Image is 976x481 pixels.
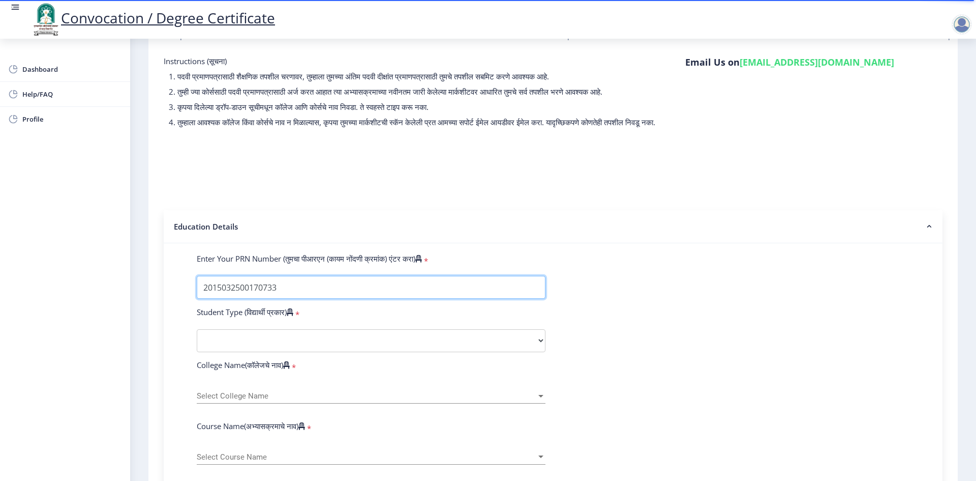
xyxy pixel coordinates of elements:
label: Student Type (विद्यार्थी प्रकार) [197,307,293,317]
p: 3. कृपया दिलेल्या ड्रॉप-डाउन सूचीमधून कॉलेज आणि कोर्सचे नाव निवडा. ते स्वहस्ते टाइप करू नका. [169,102,683,112]
span: Select College Name [197,392,536,401]
a: [EMAIL_ADDRESS][DOMAIN_NAME] [740,56,894,68]
span: Profile [22,113,122,125]
label: College Name(कॉलेजचे नाव) [197,360,290,370]
span: Help/FAQ [22,88,122,100]
nb-accordion-item-header: Education Details [164,210,942,243]
span: Select Course Name [197,453,536,462]
a: Convocation / Degree Certificate [30,8,275,27]
h6: Email Us on [685,56,894,68]
label: Enter Your PRN Number (तुमचा पीआरएन (कायम नोंदणी क्रमांक) एंटर करा) [197,253,422,264]
img: logo [30,2,61,37]
span: Instructions (सूचना) [164,56,227,66]
label: Course Name(अभ्यासक्रमाचे नाव) [197,421,305,431]
p: 1. पदवी प्रमाणपत्रासाठी शैक्षणिक तपशील चरणावर, तुम्हाला तुमच्या अंतिम पदवी दीक्षांत प्रमाणपत्रासा... [169,71,683,81]
p: 2. तुम्ही ज्या कोर्ससाठी पदवी प्रमाणपत्रासाठी अर्ज करत आहात त्या अभ्यासक्रमाच्या नवीनतम जारी केले... [169,87,683,97]
span: Dashboard [22,63,122,75]
p: 4. तुम्हाला आवश्यक कॉलेज किंवा कोर्सचे नाव न मिळाल्यास, कृपया तुमच्या मार्कशीटची स्कॅन केलेली प्र... [169,117,683,127]
input: PRN Number [197,276,545,299]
